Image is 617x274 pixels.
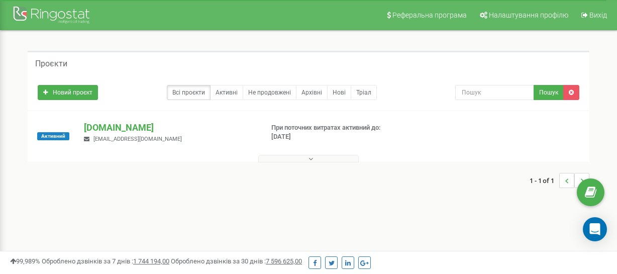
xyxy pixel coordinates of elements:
a: Не продовжені [243,85,296,100]
a: Всі проєкти [167,85,211,100]
span: 99,989% [10,257,40,265]
button: Пошук [534,85,564,100]
p: При поточних витратах активний до: [DATE] [271,123,395,142]
u: 1 744 194,00 [133,257,169,265]
span: Реферальна програма [392,11,467,19]
u: 7 596 625,00 [266,257,302,265]
span: Оброблено дзвінків за 30 днів : [171,257,302,265]
span: Вихід [589,11,607,19]
span: 1 - 1 of 1 [530,173,559,188]
span: [EMAIL_ADDRESS][DOMAIN_NAME] [93,136,182,142]
p: [DOMAIN_NAME] [84,121,254,134]
a: Тріал [351,85,377,100]
a: Нові [327,85,351,100]
span: Активний [37,132,69,140]
input: Пошук [455,85,534,100]
span: Налаштування профілю [489,11,568,19]
a: Архівні [296,85,328,100]
nav: ... [530,163,589,198]
a: Новий проєкт [38,85,98,100]
div: Open Intercom Messenger [583,217,607,241]
h5: Проєкти [35,59,67,68]
span: Оброблено дзвінків за 7 днів : [42,257,169,265]
a: Активні [210,85,243,100]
